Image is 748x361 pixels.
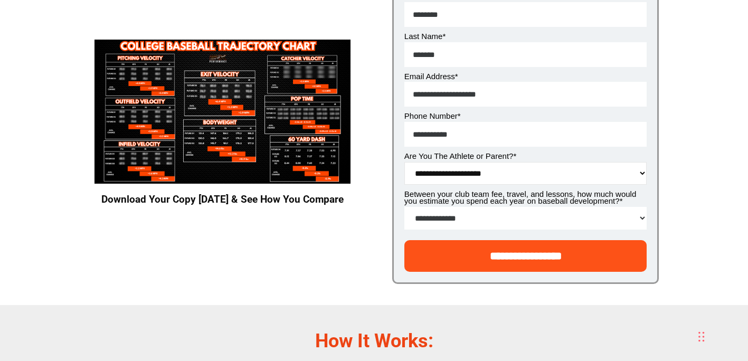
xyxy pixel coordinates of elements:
span: Phone Number [404,111,458,120]
span: Email Address [404,72,455,81]
span: How It Works: [315,330,433,352]
span: Are You The Athlete or Parent? [404,151,514,160]
img: Untitled design-6 [94,40,351,184]
iframe: Chat Widget [598,247,748,361]
h1: Download Your Copy [DATE] & See How You Compare [89,194,356,204]
span: Last Name [404,32,443,41]
div: Drag [698,321,705,353]
span: Between your club team fee, travel, and lessons, how much would you estimate you spend each year ... [404,189,636,205]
